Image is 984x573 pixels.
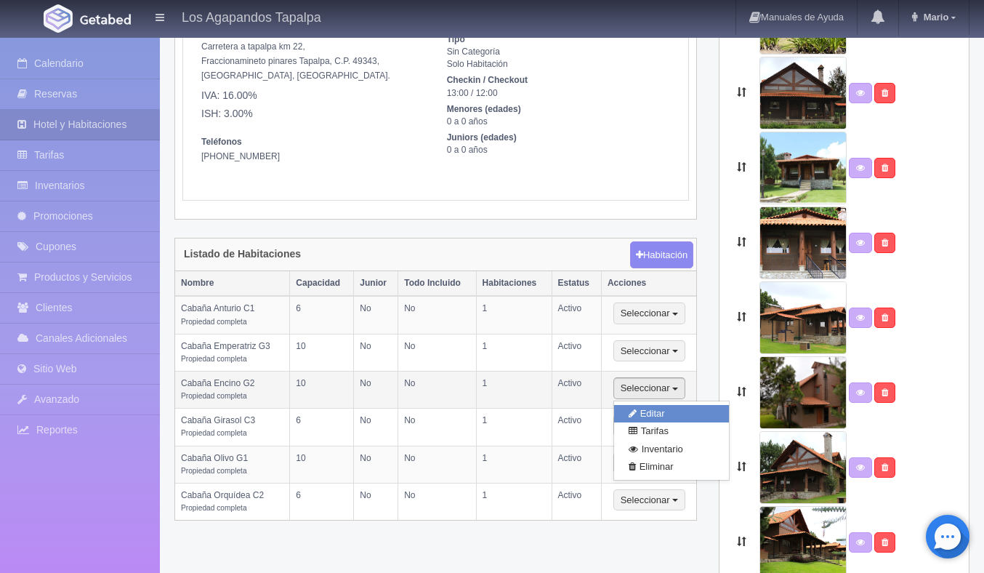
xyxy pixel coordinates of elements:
td: Cabaña Orquídea C2 [175,483,290,520]
dt: Tipo [447,33,671,46]
small: Propiedad completa [181,429,247,437]
button: Seleccionar [613,377,685,399]
td: No [354,483,398,520]
td: Activo [552,296,601,334]
td: No [398,446,476,483]
td: 6 [290,483,354,520]
h5: ISH: 3.00% [201,108,425,119]
td: Cabaña Girasol C3 [175,409,290,446]
td: Cabaña Anturio C1 [175,296,290,334]
td: No [398,409,476,446]
address: Carretera a tapalpa km 22, Fraccionamineto pinares Tapalpa, C.P. 49343, [GEOGRAPHIC_DATA], [GEOGR... [201,25,425,120]
th: Todo Incluido [398,271,476,296]
img: Getabed [80,14,131,25]
address: [PHONE_NUMBER] [201,135,425,178]
img: 649_8395.png [759,356,847,429]
td: Cabaña Emperatriz G3 [175,334,290,371]
dd: 13:00 / 12:00 [447,87,671,100]
td: No [354,296,398,334]
td: Cabaña Olivo G1 [175,446,290,483]
h4: Listado de Habitaciones [184,249,301,260]
h4: Los Agapandos Tapalpa [182,7,321,25]
td: 10 [290,446,354,483]
td: 1 [476,483,552,520]
img: 649_8392.png [759,207,847,279]
a: Borrar/Archivar cuarto [614,458,729,476]
a: Inventario [614,441,729,459]
td: Cabaña Encino G2 [175,372,290,409]
td: No [354,372,398,409]
img: 649_8396.png [759,431,847,504]
td: 1 [476,296,552,334]
td: 6 [290,296,354,334]
img: 649_8393.png [759,281,847,354]
td: 6 [290,409,354,446]
h5: IVA: 16.00% [201,90,425,101]
dt: Checkin / Checkout [447,74,671,87]
td: Activo [552,446,601,483]
button: Habitación [630,241,693,269]
strong: Teléfonos [201,137,242,147]
td: 10 [290,334,354,371]
th: Estatus [552,271,601,296]
td: Activo [552,409,601,446]
button: Seleccionar [613,302,685,324]
small: Propiedad completa [181,467,247,475]
th: Nombre [175,271,290,296]
td: No [398,483,476,520]
img: 649_8398.png [759,57,847,129]
td: No [398,296,476,334]
td: No [354,409,398,446]
th: Acciones [601,271,696,296]
td: 1 [476,372,552,409]
td: Activo [552,372,601,409]
button: Seleccionar [613,340,685,362]
td: No [398,334,476,371]
td: 1 [476,446,552,483]
td: Activo [552,334,601,371]
td: Activo [552,483,601,520]
td: No [354,446,398,483]
a: Tarifas [614,422,729,441]
td: 10 [290,372,354,409]
dd: 0 a 0 años [447,116,671,128]
small: Propiedad completa [181,355,247,363]
button: Seleccionar [613,489,685,511]
dt: Menores (edades) [447,103,671,116]
td: 1 [476,409,552,446]
td: 1 [476,334,552,371]
a: Editar [614,405,729,423]
span: Mario [920,12,949,23]
img: 649_8394.png [759,132,847,204]
td: No [398,372,476,409]
dd: 0 a 0 años [447,144,671,156]
dt: Juniors (edades) [447,132,671,144]
th: Junior [354,271,398,296]
th: Habitaciones [476,271,552,296]
small: Propiedad completa [181,318,247,326]
img: Getabed [44,4,73,33]
dd: Sin Categoría Solo Habitación [447,46,671,71]
small: Propiedad completa [181,504,247,512]
th: Capacidad [290,271,354,296]
td: No [354,334,398,371]
small: Propiedad completa [181,392,247,400]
